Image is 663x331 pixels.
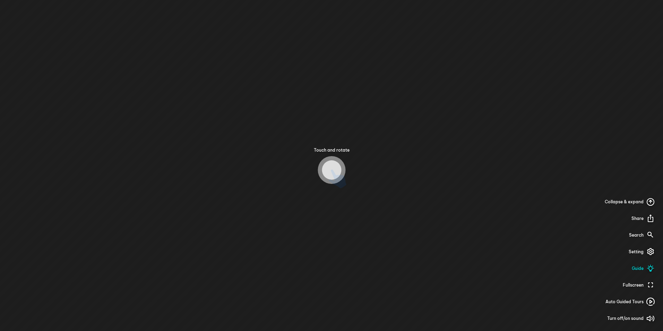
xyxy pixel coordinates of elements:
[629,232,644,238] span: Search
[605,299,644,305] span: Auto Guided Tours
[631,215,644,222] span: Share
[314,147,350,153] span: Touch and rotate
[629,249,644,255] span: Setting
[632,265,644,272] span: Guide
[605,199,644,205] span: Collapse & expand
[623,282,644,288] span: Fullscreen
[607,315,644,322] span: Turn off/on sound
